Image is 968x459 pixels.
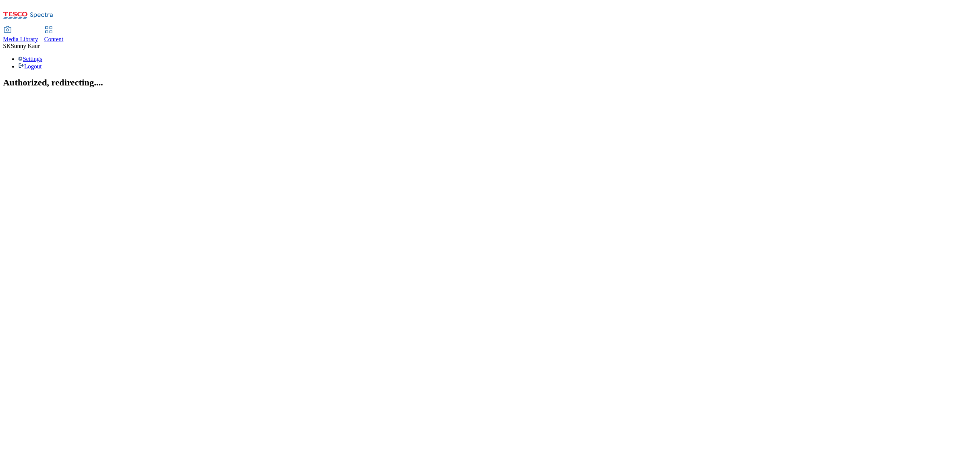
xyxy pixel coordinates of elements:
a: Media Library [3,27,38,43]
span: Sunny Kaur [11,43,40,49]
span: Media Library [3,36,38,42]
h2: Authorized, redirecting.... [3,78,965,88]
a: Content [44,27,64,43]
a: Logout [18,63,42,70]
span: SK [3,43,11,49]
span: Content [44,36,64,42]
a: Settings [18,56,42,62]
